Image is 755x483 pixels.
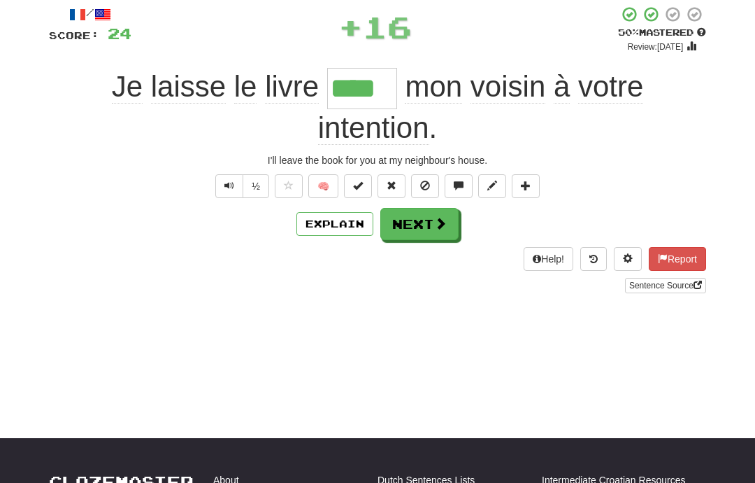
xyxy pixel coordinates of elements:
button: Help! [524,247,573,271]
a: Sentence Source [625,278,706,293]
span: votre [578,70,643,104]
button: Explain [296,212,373,236]
span: laisse [151,70,226,104]
div: Text-to-speech controls [213,174,269,198]
button: Add to collection (alt+a) [512,174,540,198]
span: intention [318,111,429,145]
div: Mastered [618,27,706,39]
span: 24 [108,24,131,42]
button: Edit sentence (alt+d) [478,174,506,198]
button: Round history (alt+y) [580,247,607,271]
button: ½ [243,174,269,198]
span: livre [265,70,319,104]
span: voisin [470,70,545,104]
span: . [318,70,644,145]
span: Je [112,70,143,104]
small: Review: [DATE] [628,42,684,52]
button: Favorite sentence (alt+f) [275,174,303,198]
button: Next [380,208,459,240]
button: Report [649,247,706,271]
span: à [554,70,570,104]
button: Set this sentence to 100% Mastered (alt+m) [344,174,372,198]
button: Reset to 0% Mastered (alt+r) [377,174,405,198]
span: 16 [363,9,412,44]
div: I'll leave the book for you at my neighbour's house. [49,153,706,167]
span: + [338,6,363,48]
button: Discuss sentence (alt+u) [445,174,473,198]
button: Ignore sentence (alt+i) [411,174,439,198]
span: mon [405,70,462,104]
div: / [49,6,131,23]
span: 50 % [618,27,639,38]
span: le [234,70,257,104]
button: 🧠 [308,174,338,198]
span: Score: [49,29,99,41]
button: Play sentence audio (ctl+space) [215,174,243,198]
